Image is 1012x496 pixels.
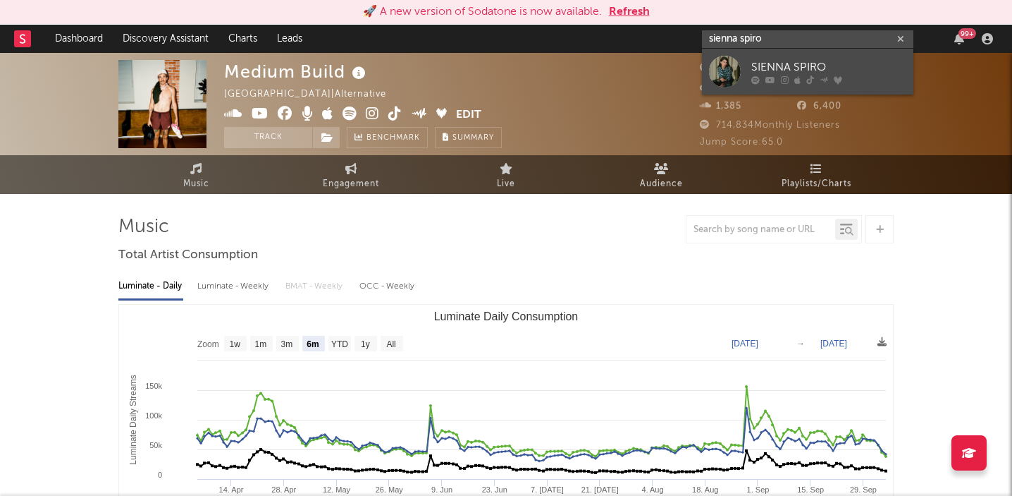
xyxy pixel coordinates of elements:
[307,339,319,349] text: 6m
[158,471,162,479] text: 0
[700,138,783,147] span: Jump Score: 65.0
[197,274,271,298] div: Luminate - Weekly
[747,485,770,494] text: 1. Sep
[273,155,428,194] a: Engagement
[128,375,138,464] text: Luminate Daily Streams
[323,176,379,193] span: Engagement
[149,441,162,449] text: 50k
[255,339,267,349] text: 1m
[431,485,452,494] text: 9. Jun
[224,60,369,83] div: Medium Build
[45,25,113,53] a: Dashboard
[145,382,162,390] text: 150k
[361,339,370,349] text: 1y
[751,59,906,75] div: SIENNA SPIRO
[428,155,584,194] a: Live
[796,339,805,349] text: →
[118,247,258,264] span: Total Artist Consumption
[434,310,579,322] text: Luminate Daily Consumption
[271,485,296,494] text: 28. Apr
[230,339,241,349] text: 1w
[797,485,824,494] text: 15. Sep
[820,339,847,349] text: [DATE]
[581,485,619,494] text: 21. [DATE]
[640,176,683,193] span: Audience
[218,25,267,53] a: Charts
[700,102,741,111] span: 1,385
[197,339,219,349] text: Zoom
[700,83,753,92] span: 215,700
[456,107,481,124] button: Edit
[702,30,913,48] input: Search for artists
[686,224,835,236] input: Search by song name or URL
[700,63,753,73] span: 136,567
[281,339,293,349] text: 3m
[482,485,507,494] text: 23. Jun
[584,155,739,194] a: Audience
[958,28,976,39] div: 99 +
[782,176,851,193] span: Playlists/Charts
[224,86,402,103] div: [GEOGRAPHIC_DATA] | Alternative
[700,121,840,130] span: 714,834 Monthly Listeners
[366,130,420,147] span: Benchmark
[732,339,758,349] text: [DATE]
[376,485,404,494] text: 26. May
[347,127,428,148] a: Benchmark
[850,485,877,494] text: 29. Sep
[702,49,913,95] a: SIENNA SPIRO
[331,339,348,349] text: YTD
[219,485,244,494] text: 14. Apr
[954,33,964,44] button: 99+
[118,274,183,298] div: Luminate - Daily
[267,25,312,53] a: Leads
[797,102,841,111] span: 6,400
[435,127,502,148] button: Summary
[363,4,602,20] div: 🚀 A new version of Sodatone is now available.
[224,127,312,148] button: Track
[323,485,351,494] text: 12. May
[692,485,718,494] text: 18. Aug
[118,155,273,194] a: Music
[497,176,515,193] span: Live
[531,485,564,494] text: 7. [DATE]
[183,176,209,193] span: Music
[386,339,395,349] text: All
[113,25,218,53] a: Discovery Assistant
[452,134,494,142] span: Summary
[359,274,416,298] div: OCC - Weekly
[609,4,650,20] button: Refresh
[739,155,894,194] a: Playlists/Charts
[641,485,663,494] text: 4. Aug
[145,411,162,420] text: 100k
